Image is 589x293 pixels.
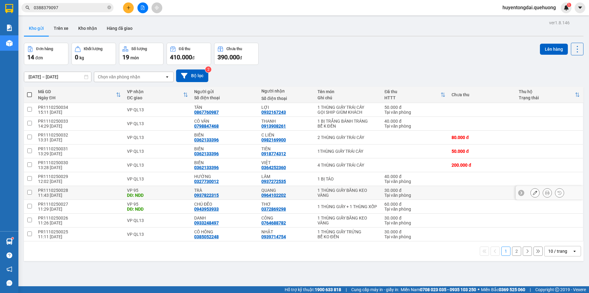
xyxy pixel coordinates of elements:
div: Tại văn phòng [384,234,445,239]
div: 12:02 [DATE] [38,179,121,184]
span: 410.000 [170,53,192,61]
div: TIÊN [261,146,311,151]
span: 390.000 [218,53,240,61]
div: 0362133396 [194,151,219,156]
button: Kho nhận [73,21,102,36]
button: Đã thu410.000đ [167,43,211,65]
img: warehouse-icon [6,40,13,46]
div: 0937822315 [194,193,219,198]
div: Số lượng [131,47,147,51]
div: Chưa thu [226,47,242,51]
div: Người nhận [261,89,311,93]
div: Tại văn phòng [384,179,445,184]
div: Ghi chú [318,95,379,100]
div: 40.000 đ [384,119,445,124]
button: 2 [512,247,521,256]
div: DANH [194,216,255,220]
span: huyentongdai.quehuong [498,4,561,11]
div: PR1110250031 [38,146,121,151]
div: 0933248497 [194,220,219,225]
div: PR1110250028 [38,188,121,193]
div: Tên món [318,89,379,94]
sup: 2 [205,66,211,73]
span: đ [240,55,242,60]
div: TRÀ [194,188,255,193]
span: question-circle [6,252,12,258]
div: 0372869298 [261,207,286,212]
div: PR1110250033 [38,119,121,124]
div: Mã GD [38,89,116,94]
div: 30.000 đ [384,216,445,220]
img: solution-icon [6,25,13,31]
div: 0964102202 [261,193,286,198]
div: 0913908261 [261,124,286,129]
div: 14:29 [DATE] [38,124,121,129]
div: VP nhận [127,89,183,94]
svg: open [572,249,577,254]
div: Tại văn phòng [384,220,445,225]
div: VP QL13 [127,121,188,126]
div: 0327730012 [194,179,219,184]
div: DĐ: NDD [127,193,188,198]
div: Chưa thu [452,92,513,97]
button: Hàng đã giao [102,21,137,36]
span: Miền Nam [401,286,476,293]
div: BIẾN [194,133,255,137]
div: Đơn hàng [36,47,53,51]
div: Tại văn phòng [384,110,445,115]
div: QUANG [261,188,311,193]
div: 1 THÙNG GIẤY TRỨNG [318,229,379,234]
div: PR1110250029 [38,174,121,179]
div: PR1110250026 [38,216,121,220]
span: 0 [75,53,78,61]
input: Tìm tên, số ĐT hoặc mã đơn [34,4,106,11]
span: caret-down [577,5,583,10]
button: 1 [501,247,510,256]
div: 1 THÙNG GIẤY BĂNG KEO VÀNG [318,216,379,225]
div: 0932167243 [261,110,286,115]
div: 11:29 [DATE] [38,207,121,212]
div: 11:43 [DATE] [38,193,121,198]
div: CHÚ ĐẼO [194,202,255,207]
div: VP QL13 [127,176,188,181]
span: plus [126,6,131,10]
img: warehouse-icon [6,238,13,245]
div: 13:28 [DATE] [38,165,121,170]
div: VP QL13 [127,232,188,237]
span: notification [6,266,12,272]
div: HƯỜNG [194,174,255,179]
div: CÔ VÂN [194,119,255,124]
span: | [530,286,531,293]
button: Khối lượng0kg [71,43,116,65]
div: Sửa đơn hàng [530,188,540,197]
button: caret-down [575,2,585,13]
div: 30.000 đ [384,229,445,234]
button: Kho gửi [24,21,49,36]
th: Toggle SortBy [35,87,124,103]
div: Số điện thoại [261,96,311,101]
div: Thu hộ [519,89,575,94]
div: GỌI SHIP GIÙM KHÁCH [318,110,379,115]
img: logo-vxr [5,4,13,13]
div: 0798847468 [194,124,219,129]
div: VIỆT [261,160,311,165]
span: Miền Bắc [481,286,525,293]
span: 14 [27,53,34,61]
div: LÂM [261,174,311,179]
div: ver 1.8.146 [549,19,570,26]
div: TÂN [194,105,255,110]
div: 30.000 đ [384,188,445,193]
button: Lên hàng [540,44,568,55]
div: 4 THÙNG GIẤY TRÁI CÂY [318,163,379,168]
span: search [25,6,30,10]
div: 0939714754 [261,234,286,239]
div: 0867760987 [194,110,219,115]
th: Toggle SortBy [516,87,583,103]
span: aim [155,6,159,10]
button: aim [152,2,162,13]
div: PR1110250027 [38,202,121,207]
span: 1 [568,3,570,7]
div: ĐC giao [127,95,183,100]
div: 0982169900 [261,137,286,142]
sup: 1 [12,237,13,239]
